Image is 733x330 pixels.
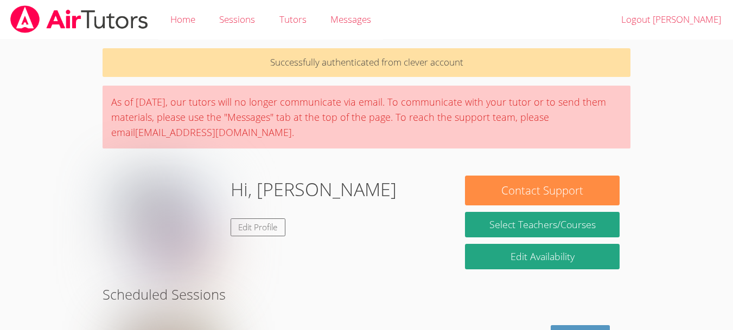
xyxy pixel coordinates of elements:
button: Contact Support [465,176,620,205]
h1: Hi, [PERSON_NAME] [231,176,397,203]
img: mui%20or%20ui%20g.jpg [113,176,222,284]
img: airtutors_banner-c4298cdbf04f3fff15de1276eac7730deb9818008684d7c2e4769d2f7ddbe033.png [9,5,149,33]
span: Messages [330,13,371,25]
a: Edit Availability [465,244,620,269]
div: As of [DATE], our tutors will no longer communicate via email. To communicate with your tutor or ... [103,86,630,148]
h2: Scheduled Sessions [103,284,630,305]
a: Edit Profile [231,218,286,236]
p: Successfully authenticated from clever account [103,48,630,77]
a: Select Teachers/Courses [465,212,620,237]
